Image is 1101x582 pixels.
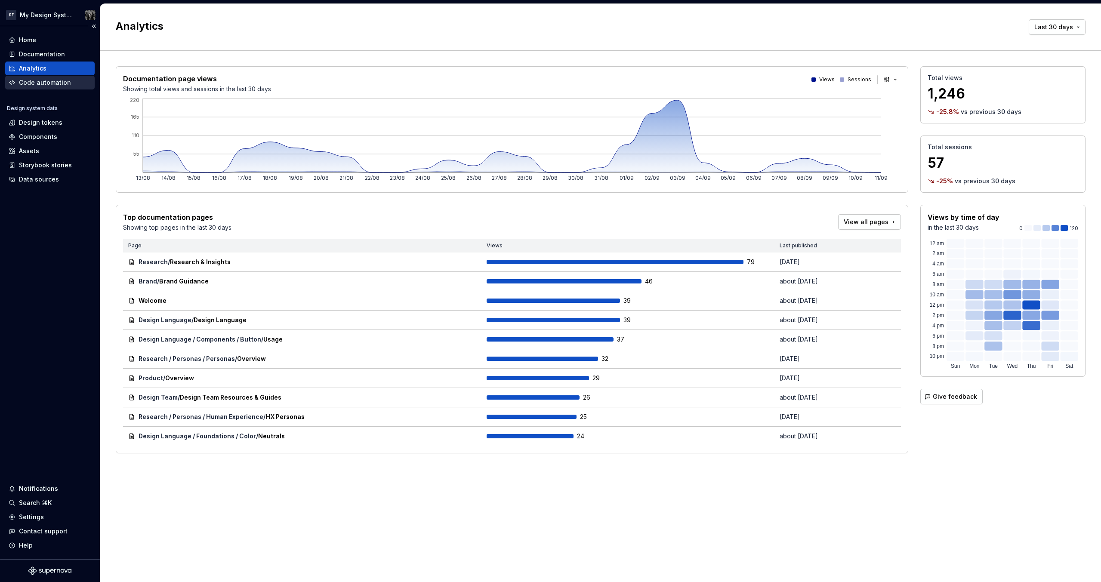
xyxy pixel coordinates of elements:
[955,177,1015,185] p: vs previous 30 days
[746,175,762,181] tspan: 06/09
[1019,225,1023,232] p: 0
[5,116,95,129] a: Design tokens
[19,147,39,155] div: Assets
[819,76,835,83] p: Views
[19,541,33,550] div: Help
[1019,225,1078,232] div: 120
[2,6,98,24] button: PFMy Design SystemJake Carter
[178,393,180,402] span: /
[19,499,52,507] div: Search ⌘K
[85,10,96,20] img: Jake Carter
[123,223,231,232] p: Showing top pages in the last 30 days
[928,212,999,222] p: Views by time of day
[441,175,456,181] tspan: 25/08
[780,413,844,421] p: [DATE]
[263,413,265,421] span: /
[928,143,1078,151] p: Total sessions
[844,218,888,226] span: View all pages
[623,296,646,305] span: 39
[1034,23,1073,31] span: Last 30 days
[28,567,71,575] a: Supernova Logo
[139,432,256,440] span: Design Language / Foundations / Color
[237,354,266,363] span: Overview
[139,277,157,286] span: Brand
[780,393,844,402] p: about [DATE]
[928,74,1078,82] p: Total views
[139,316,191,324] span: Design Language
[577,432,599,440] span: 24
[932,312,944,318] text: 2 pm
[139,296,167,305] span: Welcome
[116,19,1015,33] h2: Analytics
[19,132,57,141] div: Components
[780,296,844,305] p: about [DATE]
[771,175,787,181] tspan: 07/09
[235,354,237,363] span: /
[936,177,953,185] p: -25 %
[5,510,95,524] a: Settings
[157,277,159,286] span: /
[932,261,944,267] text: 4 am
[123,212,231,222] p: Top documentation pages
[339,175,353,181] tspan: 21/08
[492,175,507,181] tspan: 27/08
[797,175,812,181] tspan: 08/09
[130,97,139,103] tspan: 220
[670,175,685,181] tspan: 03/09
[165,374,194,382] span: Overview
[583,393,605,402] span: 26
[187,175,200,181] tspan: 15/08
[123,74,271,84] p: Documentation page views
[5,130,95,144] a: Components
[19,50,65,59] div: Documentation
[930,240,944,246] text: 12 am
[594,175,608,181] tspan: 31/08
[721,175,736,181] tspan: 05/09
[623,316,646,324] span: 39
[875,175,888,181] tspan: 11/09
[930,302,944,308] text: 12 pm
[180,393,281,402] span: Design Team Resources & Guides
[989,363,998,369] text: Tue
[256,432,258,440] span: /
[780,335,844,344] p: about [DATE]
[543,175,558,181] tspan: 29/08
[258,432,285,440] span: Neutrals
[645,277,667,286] span: 46
[848,175,863,181] tspan: 10/09
[780,374,844,382] p: [DATE]
[289,175,303,181] tspan: 19/08
[5,144,95,158] a: Assets
[261,335,263,344] span: /
[780,354,844,363] p: [DATE]
[932,271,944,277] text: 6 am
[194,316,247,324] span: Design Language
[212,175,226,181] tspan: 16/08
[19,118,62,127] div: Design tokens
[20,11,75,19] div: My Design System
[19,36,36,44] div: Home
[580,413,602,421] span: 25
[163,374,165,382] span: /
[617,335,639,344] span: 37
[314,175,329,181] tspan: 20/08
[131,114,139,120] tspan: 165
[780,258,844,266] p: [DATE]
[932,281,944,287] text: 8 am
[1027,363,1036,369] text: Thu
[517,175,532,181] tspan: 28/08
[5,33,95,47] a: Home
[263,175,277,181] tspan: 18/08
[780,277,844,286] p: about [DATE]
[139,374,163,382] span: Product
[932,250,944,256] text: 2 am
[928,223,999,232] p: in the last 30 days
[592,374,615,382] span: 29
[365,175,379,181] tspan: 22/08
[695,175,711,181] tspan: 04/09
[620,175,634,181] tspan: 01/09
[19,161,72,169] div: Storybook stories
[263,335,283,344] span: Usage
[920,389,983,404] button: Give feedback
[1007,363,1018,369] text: Wed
